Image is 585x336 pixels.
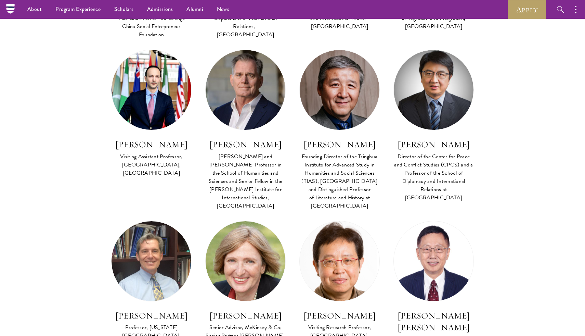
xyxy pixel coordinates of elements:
div: [PERSON_NAME] and [PERSON_NAME] Professor in the School of Humanities and Sciences and Senior Fel... [205,152,286,210]
div: Counsellor of the State Council; Vice Chairman of You Change China Social Entrepreneur Foundation [111,6,192,39]
div: Visiting Assistant Professor, [GEOGRAPHIC_DATA], [GEOGRAPHIC_DATA] [111,152,192,177]
h3: [PERSON_NAME] [205,139,286,150]
div: Founding Director of the Tsinghua Institute for Advanced Study in Humanities and Social Sciences ... [299,152,380,210]
a: [PERSON_NAME] Director of the Center for Peace and Conflict Studies (CPCS) and a Professor of the... [393,50,474,202]
h3: [PERSON_NAME] [393,139,474,150]
div: Professor and Chair in the Department of International Relations, [GEOGRAPHIC_DATA] [205,6,286,39]
a: [PERSON_NAME] [PERSON_NAME] and [PERSON_NAME] Professor in the School of Humanities and Sciences ... [205,50,286,211]
h3: [PERSON_NAME] [111,139,192,150]
h3: [PERSON_NAME] [PERSON_NAME] [393,310,474,333]
h3: [PERSON_NAME] [299,310,380,322]
a: [PERSON_NAME] Visiting Assistant Professor, [GEOGRAPHIC_DATA], [GEOGRAPHIC_DATA] [111,50,192,178]
h3: [PERSON_NAME] [111,310,192,322]
h3: [PERSON_NAME] [205,310,286,322]
div: Director of the Center for Peace and Conflict Studies (CPCS) and a Professor of the School of Dip... [393,152,474,202]
a: [PERSON_NAME] Founding Director of the Tsinghua Institute for Advanced Study in Humanities and So... [299,50,380,211]
h3: [PERSON_NAME] [299,139,380,150]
